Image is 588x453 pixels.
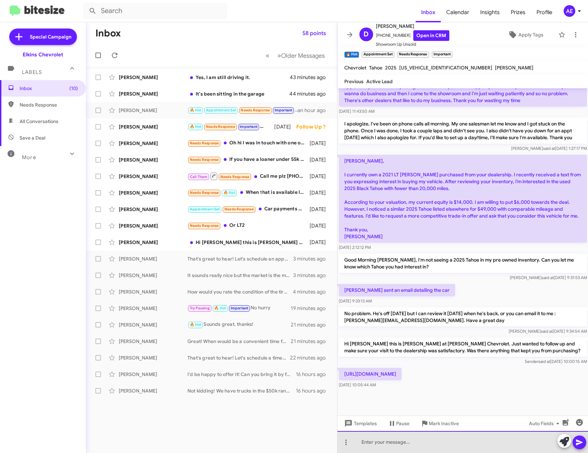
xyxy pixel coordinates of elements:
div: [PERSON_NAME] [119,90,187,97]
span: Labels [22,69,42,75]
span: Needs Response [190,190,219,195]
div: Elkins Chevrolet [23,51,63,58]
span: Chevrolet [344,65,366,71]
span: [PERSON_NAME] [495,65,533,71]
div: [PERSON_NAME] [119,222,187,229]
div: [PERSON_NAME] [119,338,187,345]
span: Needs Response [190,157,219,162]
div: 21 minutes ago [291,321,331,328]
div: [PERSON_NAME] [119,371,187,378]
span: Needs Response [190,223,219,228]
button: Templates [337,417,382,430]
div: [PERSON_NAME] [119,239,187,246]
div: [DATE] [308,239,332,246]
span: [PERSON_NAME] [DATE] 9:34:54 AM [508,329,587,334]
nav: Page navigation example [262,48,329,63]
a: Open in CRM [413,30,449,41]
div: 44 minutes ago [290,90,332,97]
div: When that is available let me know [187,189,308,197]
div: [PERSON_NAME] [119,387,187,394]
span: [PHONE_NUMBER] [376,30,449,41]
div: [PERSON_NAME] [119,206,187,213]
span: (10) [69,85,78,92]
div: How would you rate the condition of the tires, body, interior, etc [187,288,293,295]
span: Needs Response [241,108,270,112]
span: Apply Tags [518,29,543,41]
div: 16 hours ago [296,371,332,378]
span: 🔥 Hot [190,108,201,112]
span: [PERSON_NAME] [DATE] 9:31:53 AM [509,275,587,280]
div: 3 minutes ago [293,255,332,262]
span: Important [231,306,249,310]
p: No problem. He's off [DATE] but I can review it [DATE] when he's back, or you can email it to me ... [339,307,587,327]
div: No hurry [187,304,291,312]
div: I'd be happy to offer it! Can you bring it by for an evaluation? [187,371,296,378]
div: 3 minutes ago [293,272,332,279]
div: [PERSON_NAME] [119,156,187,163]
div: [DATE] [274,123,296,130]
span: Sender [DATE] 10:00:15 AM [524,359,587,364]
p: I apologize, I've been on phone calls all morning. My one salesman let me know and I got stuck on... [339,118,587,144]
button: AE [558,5,580,17]
small: Appointment Set [362,52,394,58]
div: [PERSON_NAME] [119,354,187,361]
div: That's great to hear! Let's schedule a time for you to bring in your X5 so we can discuss the pur... [187,354,290,361]
div: If you have a loaner under 55k MSRP and are willing to match the deal I sent over, we can talk. O... [187,156,308,164]
div: Great! When would be a convenient time for you to bring your Corvette in for an appraisal? We loo... [187,338,291,345]
span: 🔥 Hot [214,306,226,310]
div: [PERSON_NAME] [119,173,187,180]
span: Prizes [505,2,531,22]
div: Yes, I am still driving it. [187,74,290,81]
div: [PERSON_NAME] [119,107,187,114]
div: [PERSON_NAME] [119,123,187,130]
button: Mark Inactive [415,417,464,430]
div: It sounds really nice but the market is the market. Just curious where your numbers came from or ... [187,272,293,279]
span: [DATE] 2:12:12 PM [339,245,371,250]
span: Older Messages [281,52,325,59]
span: More [22,154,36,161]
span: Important [275,108,292,112]
button: Previous [262,48,274,63]
span: said at [540,329,552,334]
div: Thanks [187,123,274,131]
div: 16 hours ago [296,387,332,394]
small: 🔥 Hot [344,52,359,58]
span: Mark Inactive [429,417,459,430]
span: Appointment Set [206,108,236,112]
span: Templates [343,417,377,430]
span: « [266,51,269,60]
small: Important [432,52,452,58]
span: [PERSON_NAME] [376,22,449,30]
div: 22 minutes ago [290,354,332,361]
span: Appointment Set [190,207,220,211]
a: Profile [531,2,558,22]
span: Special Campaign [30,33,71,40]
span: said at [541,275,553,280]
p: [PERSON_NAME], I currently own a 2021 LT [PERSON_NAME] purchased from your dealership. I recently... [339,155,587,243]
div: [PERSON_NAME] [119,305,187,312]
div: [PERSON_NAME] [119,288,187,295]
button: 58 points [297,27,332,40]
p: Good Morning [PERSON_NAME], I'm not seeing a 2025 Tahoe in my pre owned inventory. Can you let me... [339,254,587,273]
div: Call me plz [PHONE_NUMBER] [187,172,308,180]
div: [DATE] [308,222,332,229]
span: Inbox [20,85,78,92]
span: Insights [475,2,505,22]
span: Needs Response [220,175,250,179]
div: That's great to hear! Let's schedule an appointment for you to bring in your Niro and discuss the... [187,255,293,262]
small: Needs Response [397,52,429,58]
span: Auto Fields [529,417,562,430]
button: Apply Tags [495,29,555,41]
span: Needs Response [206,124,235,129]
span: Showroom Up Unsold [376,41,449,48]
span: All Conversations [20,118,58,125]
span: Active Lead [366,78,393,85]
div: Car payments are outrageously high and I'm not interested in high car payments because I have bad... [187,205,308,213]
a: Calendar [441,2,475,22]
div: Sounds great, thanks! [187,321,291,329]
a: Special Campaign [9,29,77,45]
div: [PERSON_NAME] [119,321,187,328]
span: [DATE] 10:05:44 AM [339,382,376,387]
